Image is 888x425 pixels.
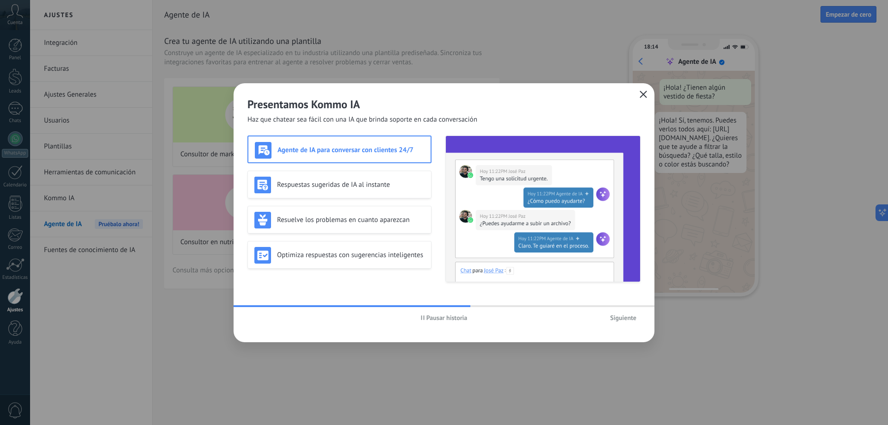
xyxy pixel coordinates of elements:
span: Siguiente [610,314,636,321]
h3: Resuelve los problemas en cuanto aparezcan [277,216,425,224]
h3: Respuestas sugeridas de IA al instante [277,180,425,189]
button: Siguiente [606,311,641,325]
h3: Agente de IA para conversar con clientes 24/7 [277,146,424,154]
h2: Presentamos Kommo IA [247,97,641,111]
span: Haz que chatear sea fácil con una IA que brinda soporte en cada conversación [247,115,477,124]
span: Pausar historia [426,314,468,321]
button: Pausar historia [417,311,472,325]
h3: Optimiza respuestas con sugerencias inteligentes [277,251,425,259]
